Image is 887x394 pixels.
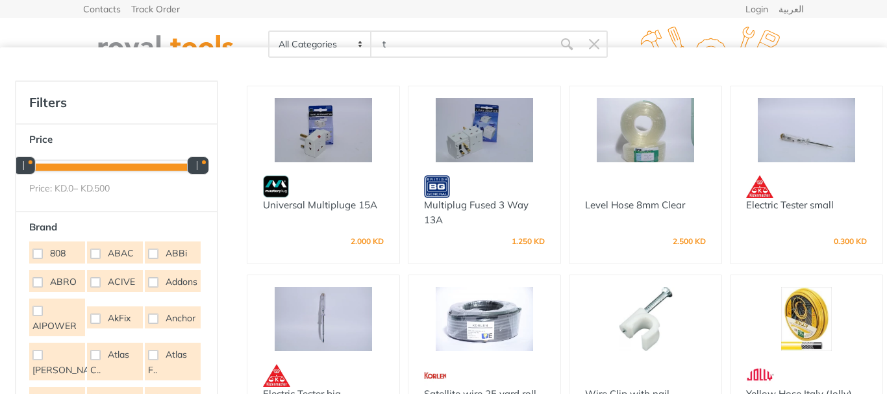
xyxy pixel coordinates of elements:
[32,363,105,376] span: [PERSON_NAME]
[673,238,706,248] div: 2.500 KD
[259,287,388,351] img: Royal Tools - Electric Tester big
[68,182,73,194] span: 0
[29,95,204,110] h4: Filters
[420,98,549,162] img: Royal Tools - Multiplug Fused 3 Way 13A
[108,247,134,260] span: ABAC
[424,175,450,198] img: 4.webp
[746,364,775,387] img: 3.webp
[585,199,685,211] a: Level Hose 8mm Clear
[32,319,77,332] span: AIPOWER
[108,275,135,288] span: ACIVE
[148,348,187,376] span: Atlas F..
[746,199,834,211] a: Electric Tester small
[259,98,388,162] img: Royal Tools - Universal Multipluge 15A
[351,238,384,248] div: 2.000 KD
[166,275,197,288] span: Addons
[263,175,289,198] img: 5.webp
[581,287,710,351] img: Royal Tools - Wire Clip with nail
[73,27,259,62] img: royal.tools Logo
[834,238,867,248] div: 0.300 KD
[371,31,553,58] input: Site search
[263,199,377,211] a: Universal Multipluge 15A
[83,5,121,14] a: Contacts
[742,98,871,162] img: Royal Tools - Electric Tester small
[618,27,804,62] img: royal.tools Logo
[50,275,77,288] span: ABRO
[166,247,187,260] span: ABBi
[581,98,710,162] img: Royal Tools - Level Hose 8mm Clear
[94,182,110,194] span: 500
[166,312,195,325] span: Anchor
[420,287,549,351] img: Royal Tools - Satellite wire 25 yard roll
[585,175,612,198] img: 1.webp
[269,32,371,56] select: Category
[745,5,768,14] a: Login
[585,364,612,387] img: 1.webp
[50,247,66,260] span: 808
[742,287,871,351] img: Royal Tools - Yellow Hose Italy (Jolly)
[90,348,129,376] span: Atlas C..
[23,217,210,237] button: Brand
[23,130,210,149] button: Price
[512,238,545,248] div: 1.250 KD
[779,5,804,14] a: العربية
[108,312,131,325] span: AkFix
[424,199,529,226] a: Multiplug Fused 3 Way 13A
[263,364,290,387] img: 61.webp
[29,182,204,195] div: Price: KD. – KD.
[131,5,180,14] a: Track Order
[746,175,773,198] img: 61.webp
[424,364,447,387] img: 26.webp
